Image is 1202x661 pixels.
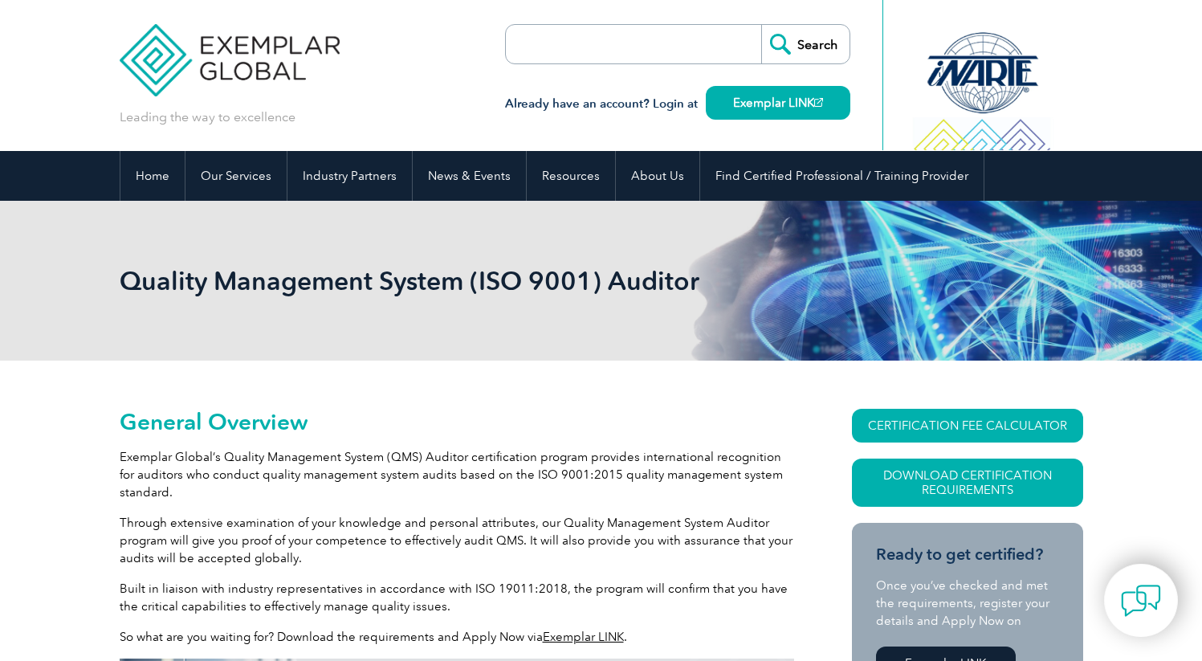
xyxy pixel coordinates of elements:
a: Industry Partners [287,151,412,201]
h2: General Overview [120,409,794,435]
a: Exemplar LINK [543,630,624,644]
h3: Already have an account? Login at [505,94,850,114]
a: CERTIFICATION FEE CALCULATOR [852,409,1083,443]
h3: Ready to get certified? [876,545,1059,565]
a: Resources [527,151,615,201]
a: Exemplar LINK [706,86,850,120]
p: Leading the way to excellence [120,108,295,126]
a: Home [120,151,185,201]
p: Once you’ve checked and met the requirements, register your details and Apply Now on [876,577,1059,630]
a: Download Certification Requirements [852,459,1083,507]
a: About Us [616,151,699,201]
p: Through extensive examination of your knowledge and personal attributes, our Quality Management S... [120,514,794,567]
h1: Quality Management System (ISO 9001) Auditor [120,265,736,296]
a: News & Events [413,151,526,201]
p: Built in liaison with industry representatives in accordance with ISO 19011:2018, the program wil... [120,580,794,615]
a: Find Certified Professional / Training Provider [700,151,984,201]
a: Our Services [185,151,287,201]
input: Search [761,25,850,63]
p: So what are you waiting for? Download the requirements and Apply Now via . [120,628,794,646]
img: open_square.png [814,98,823,107]
img: contact-chat.png [1121,581,1161,621]
p: Exemplar Global’s Quality Management System (QMS) Auditor certification program provides internat... [120,448,794,501]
